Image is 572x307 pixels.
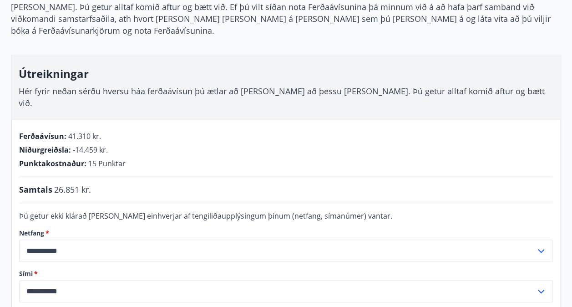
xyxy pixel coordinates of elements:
span: Niðurgreiðsla : [19,145,71,155]
span: Þú getur ekki klárað [PERSON_NAME] einhverjar af tengiliðaupplýsingum þínum (netfang, símanúmer) ... [19,211,392,221]
h3: Útreikningar [19,66,553,82]
span: 15 Punktar [88,159,126,169]
label: Netfang [19,229,553,238]
span: 26.851 kr. [54,184,91,195]
span: Punktakostnaður : [19,159,86,169]
span: -14.459 kr. [73,145,108,155]
span: 41.310 kr. [68,131,101,141]
span: Hér fyrir neðan sérðu hversu háa ferðaávísun þú ætlar að [PERSON_NAME] að þessu [PERSON_NAME]. Þú... [19,86,545,108]
span: Ferðaávísun : [19,131,66,141]
span: Samtals [19,184,52,195]
label: Sími [19,269,553,278]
